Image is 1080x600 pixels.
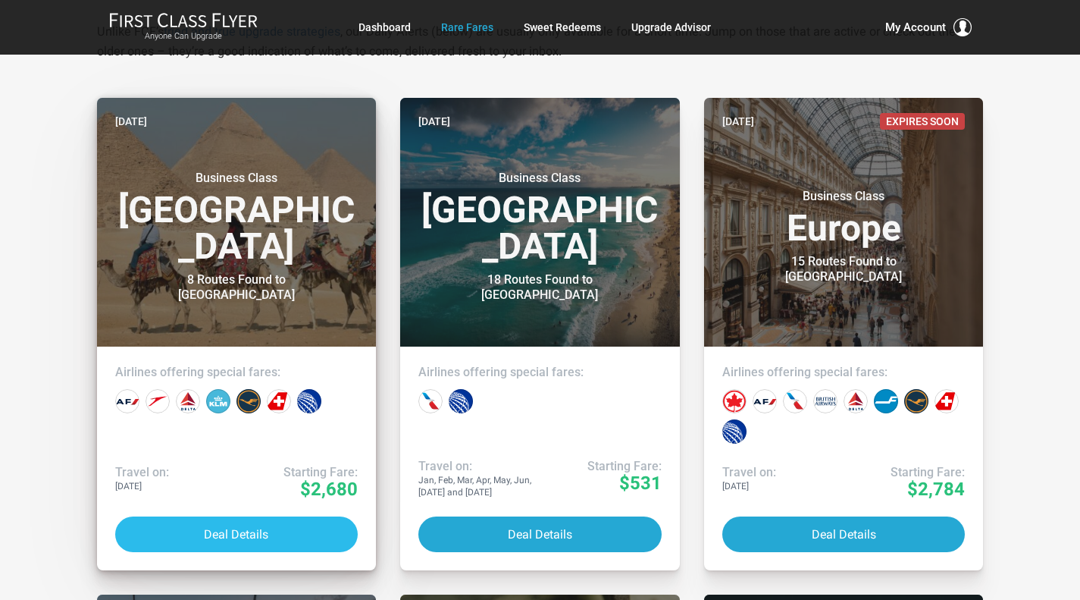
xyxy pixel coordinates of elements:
div: 8 Routes Found to [GEOGRAPHIC_DATA] [142,272,331,303]
div: Air France [753,389,777,413]
a: [DATE]Business Class[GEOGRAPHIC_DATA]8 Routes Found to [GEOGRAPHIC_DATA]Airlines offering special... [97,98,377,570]
div: Swiss [934,389,959,413]
small: Business Class [445,171,634,186]
span: Expires Soon [880,113,965,130]
div: United [722,419,747,444]
div: Air France [115,389,139,413]
div: American Airlines [418,389,443,413]
button: Deal Details [418,517,662,552]
div: United [449,389,473,413]
small: Business Class [142,171,331,186]
h3: [GEOGRAPHIC_DATA] [418,171,662,265]
time: [DATE] [115,113,147,130]
a: First Class FlyerAnyone Can Upgrade [109,12,258,42]
div: KLM [206,389,230,413]
div: 18 Routes Found to [GEOGRAPHIC_DATA] [445,272,634,303]
h3: Europe [722,189,966,247]
div: United [297,389,321,413]
div: Delta Airlines [844,389,868,413]
div: British Airways [813,389,837,413]
h3: [GEOGRAPHIC_DATA] [115,171,358,265]
div: Lufthansa [904,389,928,413]
time: [DATE] [722,113,754,130]
span: My Account [885,18,946,36]
div: Air Canada [722,389,747,413]
a: [DATE]Business Class[GEOGRAPHIC_DATA]18 Routes Found to [GEOGRAPHIC_DATA]Airlines offering specia... [400,98,680,570]
a: Upgrade Advisor [631,14,711,41]
small: Anyone Can Upgrade [109,31,258,42]
a: Sweet Redeems [524,14,601,41]
div: Austrian Airlines‎ [146,389,170,413]
button: Deal Details [722,517,966,552]
time: [DATE] [418,113,450,130]
button: Deal Details [115,517,358,552]
a: Dashboard [358,14,411,41]
h4: Airlines offering special fares: [418,365,662,380]
div: 15 Routes Found to [GEOGRAPHIC_DATA] [749,254,938,284]
div: Delta Airlines [176,389,200,413]
a: [DATE]Expires SoonBusiness ClassEurope15 Routes Found to [GEOGRAPHIC_DATA]Airlines offering speci... [704,98,984,570]
img: First Class Flyer [109,12,258,28]
h4: Airlines offering special fares: [722,365,966,380]
div: American Airlines [783,389,807,413]
h4: Airlines offering special fares: [115,365,358,380]
small: Business Class [749,189,938,204]
div: Finnair [874,389,898,413]
div: Lufthansa [236,389,261,413]
button: My Account [885,18,972,36]
a: Rare Fares [441,14,493,41]
div: Swiss [267,389,291,413]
